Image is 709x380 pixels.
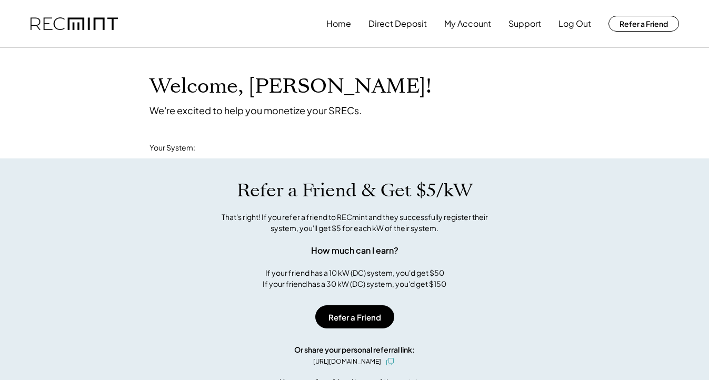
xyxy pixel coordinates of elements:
[326,13,351,34] button: Home
[315,305,394,328] button: Refer a Friend
[608,16,679,32] button: Refer a Friend
[294,344,415,355] div: Or share your personal referral link:
[368,13,427,34] button: Direct Deposit
[149,104,362,116] div: We're excited to help you monetize your SRECs.
[263,267,446,289] div: If your friend has a 10 kW (DC) system, you'd get $50 If your friend has a 30 kW (DC) system, you...
[384,355,396,368] button: click to copy
[149,143,195,153] div: Your System:
[149,74,432,99] h1: Welcome, [PERSON_NAME]!
[313,357,381,366] div: [URL][DOMAIN_NAME]
[508,13,541,34] button: Support
[558,13,591,34] button: Log Out
[210,212,500,234] div: That's right! If you refer a friend to RECmint and they successfully register their system, you'l...
[444,13,491,34] button: My Account
[311,244,398,257] div: How much can I earn?
[31,17,118,31] img: recmint-logotype%403x.png
[237,179,473,202] h1: Refer a Friend & Get $5/kW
